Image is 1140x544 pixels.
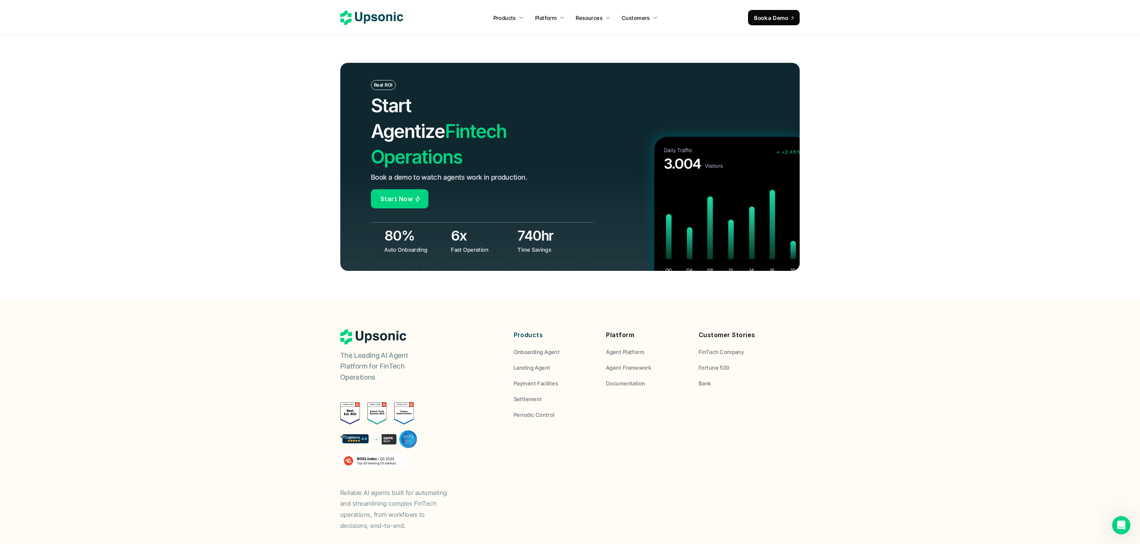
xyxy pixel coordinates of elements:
[699,329,780,341] p: Customer Stories
[514,364,550,372] p: Landing Agent
[384,246,445,254] p: Auto Onboarding
[371,94,445,143] span: Start Agentize
[606,364,651,372] p: Agent Framework
[606,379,645,387] p: Documentation
[340,350,436,383] p: The Leading AI Agent Platform for FinTech Operations
[340,487,455,531] p: Reliable AI agents built for automating and streamlining complex FinTech operations, from workflo...
[606,348,644,356] p: Agent Platform
[535,14,557,22] p: Platform
[514,379,558,387] p: Payment Facilites
[489,11,529,25] a: Products
[518,226,580,245] h3: 740hr
[451,246,512,254] p: Fast Operation
[622,14,650,22] p: Customers
[514,411,595,419] a: Periodic Control
[514,364,595,372] a: Landing Agent
[606,329,687,341] p: Platform
[514,395,595,403] a: Settlement
[1112,516,1130,534] iframe: Intercom live chat
[754,14,788,22] p: Book a Demo
[699,379,711,387] p: Bank
[514,329,595,341] p: Products
[576,14,603,22] p: Resources
[371,172,528,183] p: Book a demo to watch agents work in production.
[514,379,595,387] a: Payment Facilites
[514,411,555,419] p: Periodic Control
[606,379,687,387] a: Documentation
[381,193,413,205] p: Start Now
[699,364,730,372] p: Fortune 500
[514,348,595,356] a: Onboarding Agent
[384,226,447,245] h3: 80%
[374,82,393,88] p: Real ROI
[514,348,560,356] p: Onboarding Agent
[371,93,549,170] h2: Fintech Operations
[451,226,514,245] h3: 6x
[514,395,542,403] p: Settlement
[493,14,516,22] p: Products
[518,246,578,254] p: Time Savings
[371,189,428,208] a: Start Now
[699,348,744,356] p: FinTech Company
